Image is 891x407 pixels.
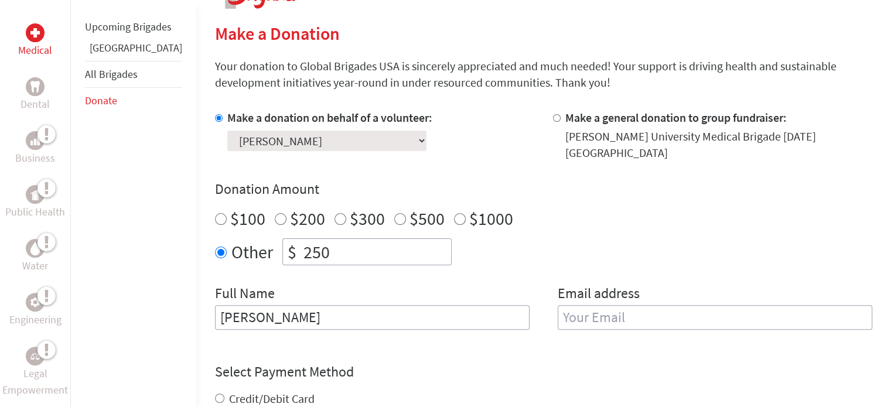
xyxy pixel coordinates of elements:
p: Public Health [5,204,65,220]
p: Legal Empowerment [2,365,68,398]
input: Enter Full Name [215,305,530,330]
p: Engineering [9,312,62,328]
li: Upcoming Brigades [85,14,182,40]
label: $1000 [469,207,513,230]
a: DentalDental [21,77,50,112]
a: Donate [85,94,117,107]
p: Medical [18,42,52,59]
a: Legal EmpowermentLegal Empowerment [2,347,68,398]
label: Credit/Debit Card [229,391,315,406]
a: BusinessBusiness [15,131,55,166]
a: MedicalMedical [18,23,52,59]
h4: Donation Amount [215,180,872,199]
a: [GEOGRAPHIC_DATA] [90,41,182,54]
img: Medical [30,28,40,37]
img: Water [30,241,40,255]
div: Water [26,239,45,258]
p: Business [15,150,55,166]
label: Other [231,238,273,265]
div: [PERSON_NAME] University Medical Brigade [DATE] [GEOGRAPHIC_DATA] [565,128,872,161]
a: Public HealthPublic Health [5,185,65,220]
div: Business [26,131,45,150]
input: Your Email [558,305,872,330]
label: Email address [558,284,640,305]
a: Upcoming Brigades [85,20,172,33]
h2: Make a Donation [215,23,872,44]
input: Enter Amount [301,239,451,265]
h4: Select Payment Method [215,362,872,381]
p: Your donation to Global Brigades USA is sincerely appreciated and much needed! Your support is dr... [215,58,872,91]
img: Public Health [30,189,40,200]
img: Engineering [30,297,40,307]
label: $500 [409,207,445,230]
div: Medical [26,23,45,42]
li: All Brigades [85,61,182,88]
img: Legal Empowerment [30,353,40,360]
p: Dental [21,96,50,112]
label: $200 [290,207,325,230]
div: Dental [26,77,45,96]
p: Water [22,258,48,274]
label: Full Name [215,284,275,305]
label: Make a donation on behalf of a volunteer: [227,110,432,125]
a: EngineeringEngineering [9,293,62,328]
li: Donate [85,88,182,114]
div: Legal Empowerment [26,347,45,365]
div: Engineering [26,293,45,312]
a: WaterWater [22,239,48,274]
div: $ [283,239,301,265]
label: Make a general donation to group fundraiser: [565,110,787,125]
div: Public Health [26,185,45,204]
a: All Brigades [85,67,138,81]
label: $300 [350,207,385,230]
img: Dental [30,81,40,92]
label: $100 [230,207,265,230]
img: Business [30,136,40,145]
li: Panama [85,40,182,61]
